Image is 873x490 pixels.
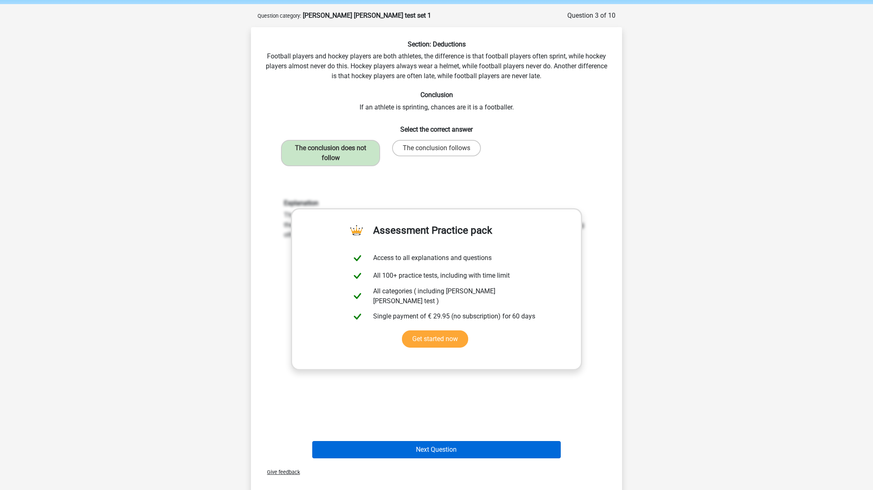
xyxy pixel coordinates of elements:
[264,119,609,133] h6: Select the correct answer
[264,40,609,48] h6: Section: Deductions
[303,12,431,19] strong: [PERSON_NAME] [PERSON_NAME] test set 1
[278,199,595,240] div: The conclusion does not follow. Nothing is stated about how many football players or hockey playe...
[260,469,300,475] span: Give feedback
[284,199,589,207] h6: Explanation
[281,140,380,166] label: The conclusion does not follow
[264,91,609,99] h6: Conclusion
[392,140,481,156] label: The conclusion follows
[254,40,619,462] div: Football players and hockey players are both athletes, the difference is that football players of...
[312,441,561,458] button: Next Question
[258,13,301,19] small: Question category:
[402,330,468,348] a: Get started now
[567,11,615,21] div: Question 3 of 10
